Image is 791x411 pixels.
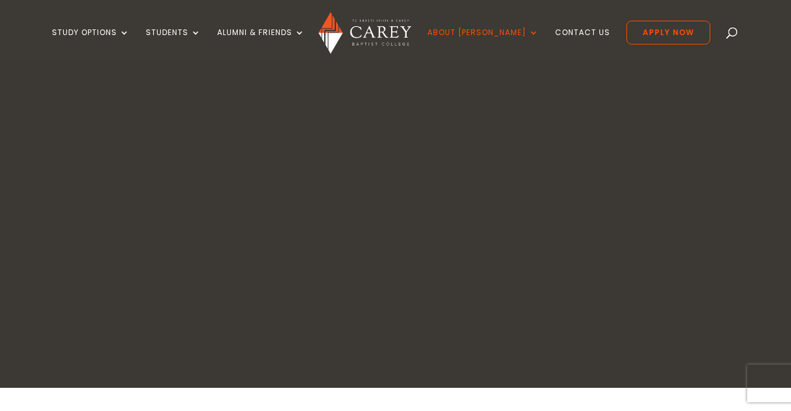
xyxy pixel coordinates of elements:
img: Carey Baptist College [319,12,411,54]
a: Students [146,28,201,58]
a: Study Options [52,28,130,58]
a: Contact Us [555,28,610,58]
a: About [PERSON_NAME] [427,28,539,58]
a: Apply Now [626,21,710,44]
a: Alumni & Friends [217,28,305,58]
